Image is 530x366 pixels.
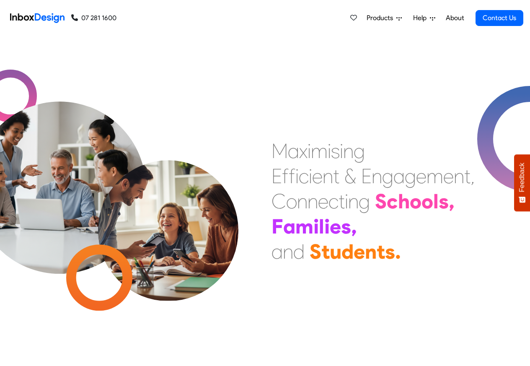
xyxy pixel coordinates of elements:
div: i [308,138,311,164]
div: n [372,164,382,189]
div: n [343,138,354,164]
div: t [339,189,345,214]
div: a [288,138,299,164]
img: parents_with_child.png [80,125,256,301]
a: Contact Us [476,10,523,26]
div: n [283,239,293,264]
span: Help [413,13,430,23]
div: c [299,164,309,189]
div: n [323,164,333,189]
div: s [331,138,340,164]
button: Feedback - Show survey [514,154,530,211]
div: t [321,239,330,264]
div: o [286,189,297,214]
div: m [427,164,443,189]
div: i [324,214,330,239]
a: Products [363,10,405,26]
div: i [345,189,348,214]
div: s [439,189,449,214]
div: d [293,239,305,264]
div: i [340,138,343,164]
div: M [271,138,288,164]
div: f [282,164,289,189]
div: o [410,189,421,214]
div: e [354,239,365,264]
div: S [310,239,321,264]
div: n [297,189,308,214]
div: d [341,239,354,264]
div: s [385,239,395,264]
div: E [361,164,372,189]
div: x [299,138,308,164]
div: c [328,189,339,214]
div: o [421,189,433,214]
div: a [283,214,295,239]
div: m [311,138,328,164]
div: h [398,189,410,214]
div: a [271,239,283,264]
div: , [471,164,475,189]
div: l [433,189,439,214]
div: g [382,164,393,189]
div: l [319,214,324,239]
div: n [365,239,377,264]
div: E [271,164,282,189]
div: C [271,189,286,214]
div: m [295,214,313,239]
a: 07 281 1600 [71,13,116,23]
span: Products [367,13,396,23]
div: e [312,164,323,189]
div: n [308,189,318,214]
div: t [377,239,385,264]
div: t [464,164,471,189]
div: . [395,239,401,264]
div: i [328,138,331,164]
div: S [375,189,387,214]
div: Maximising Efficient & Engagement, Connecting Schools, Families, and Students. [271,138,475,264]
div: u [330,239,341,264]
div: g [359,189,370,214]
div: a [393,164,405,189]
div: c [387,189,398,214]
div: i [309,164,312,189]
div: e [318,189,328,214]
div: e [443,164,454,189]
div: , [351,214,357,239]
div: g [354,138,365,164]
div: i [313,214,319,239]
div: i [295,164,299,189]
div: F [271,214,283,239]
div: s [341,214,351,239]
div: n [454,164,464,189]
a: About [443,10,466,26]
div: e [330,214,341,239]
div: t [333,164,339,189]
div: n [348,189,359,214]
div: e [416,164,427,189]
div: , [449,189,455,214]
a: Help [410,10,439,26]
div: g [405,164,416,189]
div: & [344,164,356,189]
span: Feedback [518,163,526,192]
div: f [289,164,295,189]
